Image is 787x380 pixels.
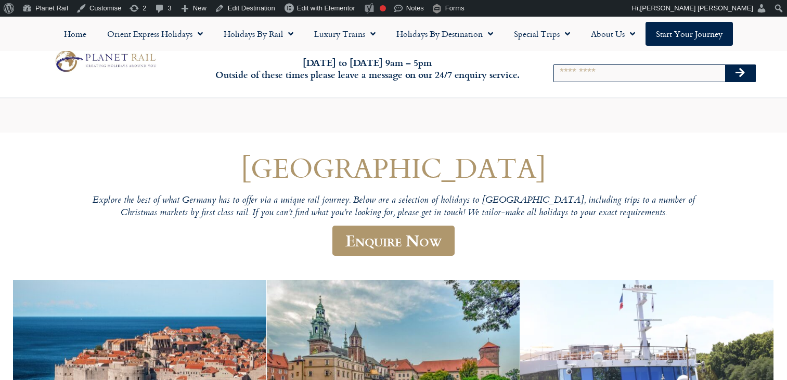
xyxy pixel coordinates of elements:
[380,5,386,11] div: Focus keyphrase not set
[212,57,522,81] h6: [DATE] to [DATE] 9am – 5pm Outside of these times please leave a message on our 24/7 enquiry serv...
[297,4,355,12] span: Edit with Elementor
[725,65,755,82] button: Search
[304,22,386,46] a: Luxury Trains
[332,226,455,256] a: Enquire Now
[504,22,580,46] a: Special Trips
[54,22,97,46] a: Home
[82,195,706,219] p: Explore the best of what Germany has to offer via a unique rail journey. Below are a selection of...
[51,48,159,74] img: Planet Rail Train Holidays Logo
[5,22,782,46] nav: Menu
[97,22,213,46] a: Orient Express Holidays
[646,22,733,46] a: Start your Journey
[640,4,753,12] span: [PERSON_NAME] [PERSON_NAME]
[213,22,304,46] a: Holidays by Rail
[82,152,706,183] h1: [GEOGRAPHIC_DATA]
[580,22,646,46] a: About Us
[386,22,504,46] a: Holidays by Destination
